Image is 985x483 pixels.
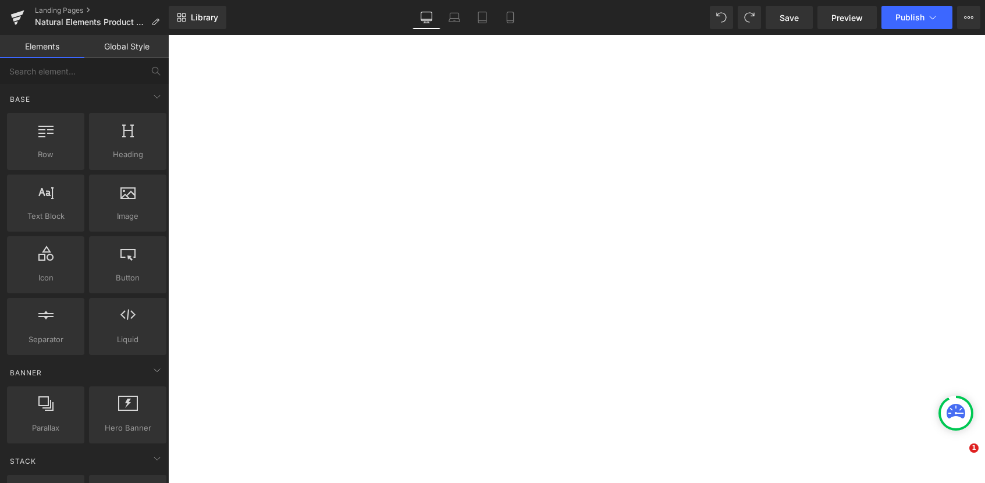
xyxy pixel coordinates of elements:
[957,6,980,29] button: More
[191,12,218,23] span: Library
[93,333,163,346] span: Liquid
[9,94,31,105] span: Base
[93,210,163,222] span: Image
[10,333,81,346] span: Separator
[969,443,979,453] span: 1
[10,422,81,434] span: Parallax
[413,6,440,29] a: Desktop
[496,6,524,29] a: Mobile
[93,272,163,284] span: Button
[10,272,81,284] span: Icon
[895,13,924,22] span: Publish
[10,210,81,222] span: Text Block
[881,6,952,29] button: Publish
[468,6,496,29] a: Tablet
[440,6,468,29] a: Laptop
[945,443,973,471] iframe: Intercom live chat
[831,12,863,24] span: Preview
[9,456,37,467] span: Stack
[780,12,799,24] span: Save
[84,35,169,58] a: Global Style
[817,6,877,29] a: Preview
[169,6,226,29] a: New Library
[10,148,81,161] span: Row
[710,6,733,29] button: Undo
[35,17,147,27] span: Natural Elements Product FAQ for Tropic Alternative Dupes
[9,367,43,378] span: Banner
[93,422,163,434] span: Hero Banner
[738,6,761,29] button: Redo
[35,6,169,15] a: Landing Pages
[93,148,163,161] span: Heading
